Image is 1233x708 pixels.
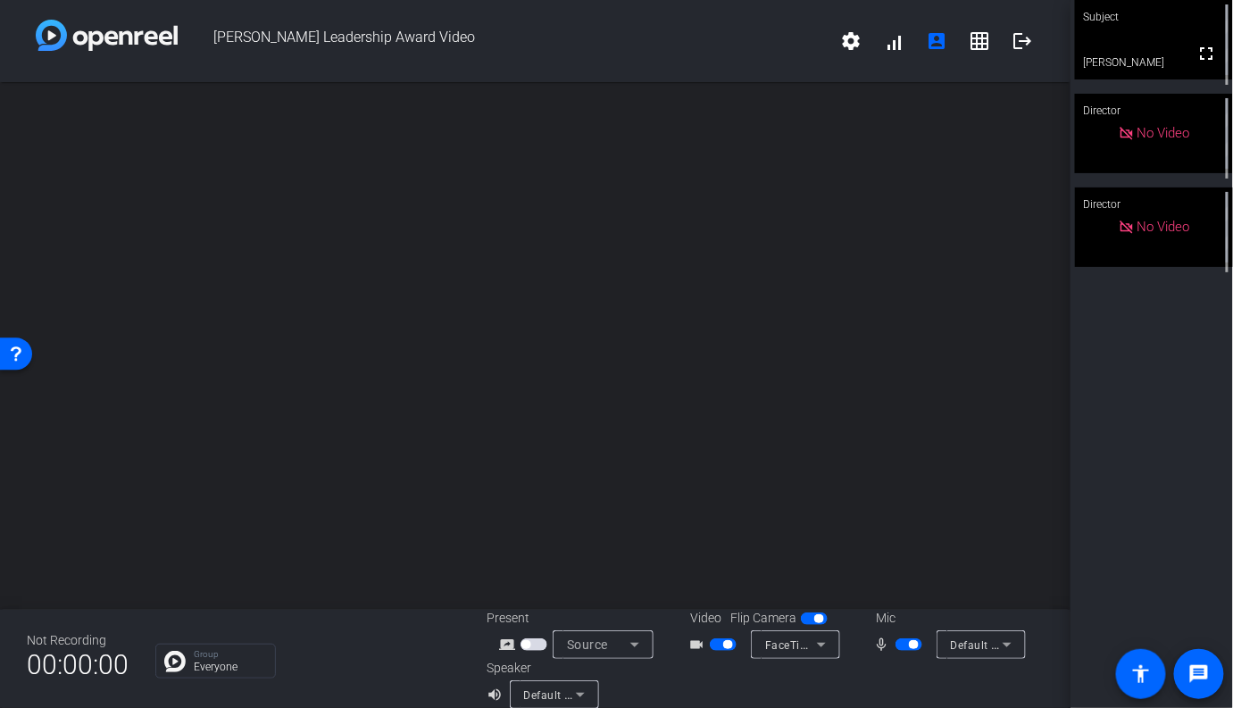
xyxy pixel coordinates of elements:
mat-icon: fullscreen [1196,43,1218,64]
span: 00:00:00 [27,643,129,687]
div: Mic [858,609,1037,628]
span: No Video [1137,219,1190,235]
div: Not Recording [27,631,129,650]
p: Group [194,650,266,659]
span: Flip Camera [730,609,796,628]
span: Video [690,609,721,628]
div: Speaker [487,659,595,678]
span: No Video [1137,125,1190,141]
p: Everyone [194,662,266,672]
mat-icon: mic_none [874,634,896,655]
span: FaceTime HD Camera (2C0E:82E3) [765,637,948,652]
mat-icon: logout [1012,30,1033,52]
div: Present [487,609,666,628]
span: Default - MacBook Pro Microphone (Built-in) [951,637,1180,652]
mat-icon: message [1188,663,1210,685]
mat-icon: videocam_outline [688,634,710,655]
mat-icon: screen_share_outline [499,634,521,655]
mat-icon: volume_up [487,684,509,705]
img: white-gradient.svg [36,20,178,51]
mat-icon: account_box [926,30,947,52]
mat-icon: accessibility [1130,663,1152,685]
img: Chat Icon [164,651,186,672]
div: Director [1075,187,1233,221]
span: [PERSON_NAME] Leadership Award Video [178,20,829,62]
span: Default - MacBook Pro Speakers (Built-in) [524,687,739,702]
button: signal_cellular_alt [872,20,915,62]
span: Source [567,637,608,652]
mat-icon: grid_on [969,30,990,52]
div: Director [1075,94,1233,128]
mat-icon: settings [840,30,862,52]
